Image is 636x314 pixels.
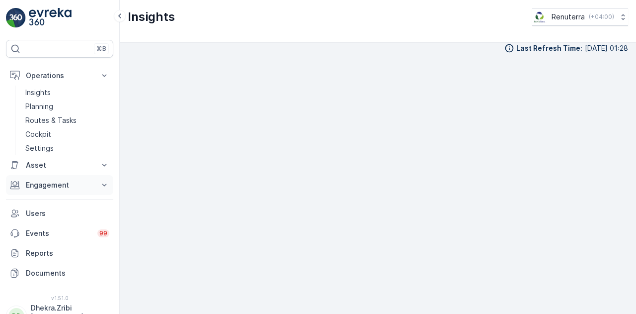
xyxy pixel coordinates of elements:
[26,160,93,170] p: Asset
[6,295,113,301] span: v 1.51.0
[21,113,113,127] a: Routes & Tasks
[25,129,51,139] p: Cockpit
[21,127,113,141] a: Cockpit
[6,204,113,223] a: Users
[6,8,26,28] img: logo
[589,13,614,21] p: ( +04:00 )
[26,228,91,238] p: Events
[99,229,107,237] p: 99
[532,11,548,22] img: Screenshot_2024-07-26_at_13.33.01.png
[25,102,53,111] p: Planning
[6,263,113,283] a: Documents
[6,66,113,86] button: Operations
[6,223,113,243] a: Events99
[26,71,93,81] p: Operations
[96,45,106,53] p: ⌘B
[552,12,585,22] p: Renuterra
[26,268,109,278] p: Documents
[532,8,628,26] button: Renuterra(+04:00)
[128,9,175,25] p: Insights
[31,303,102,313] p: Dhekra.Zribi
[25,88,51,98] p: Insights
[26,209,109,218] p: Users
[585,43,628,53] p: [DATE] 01:28
[21,86,113,100] a: Insights
[29,8,72,28] img: logo_light-DOdMpM7g.png
[6,243,113,263] a: Reports
[6,155,113,175] button: Asset
[21,141,113,155] a: Settings
[6,175,113,195] button: Engagement
[516,43,582,53] p: Last Refresh Time :
[26,180,93,190] p: Engagement
[25,115,77,125] p: Routes & Tasks
[26,248,109,258] p: Reports
[21,100,113,113] a: Planning
[25,143,54,153] p: Settings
